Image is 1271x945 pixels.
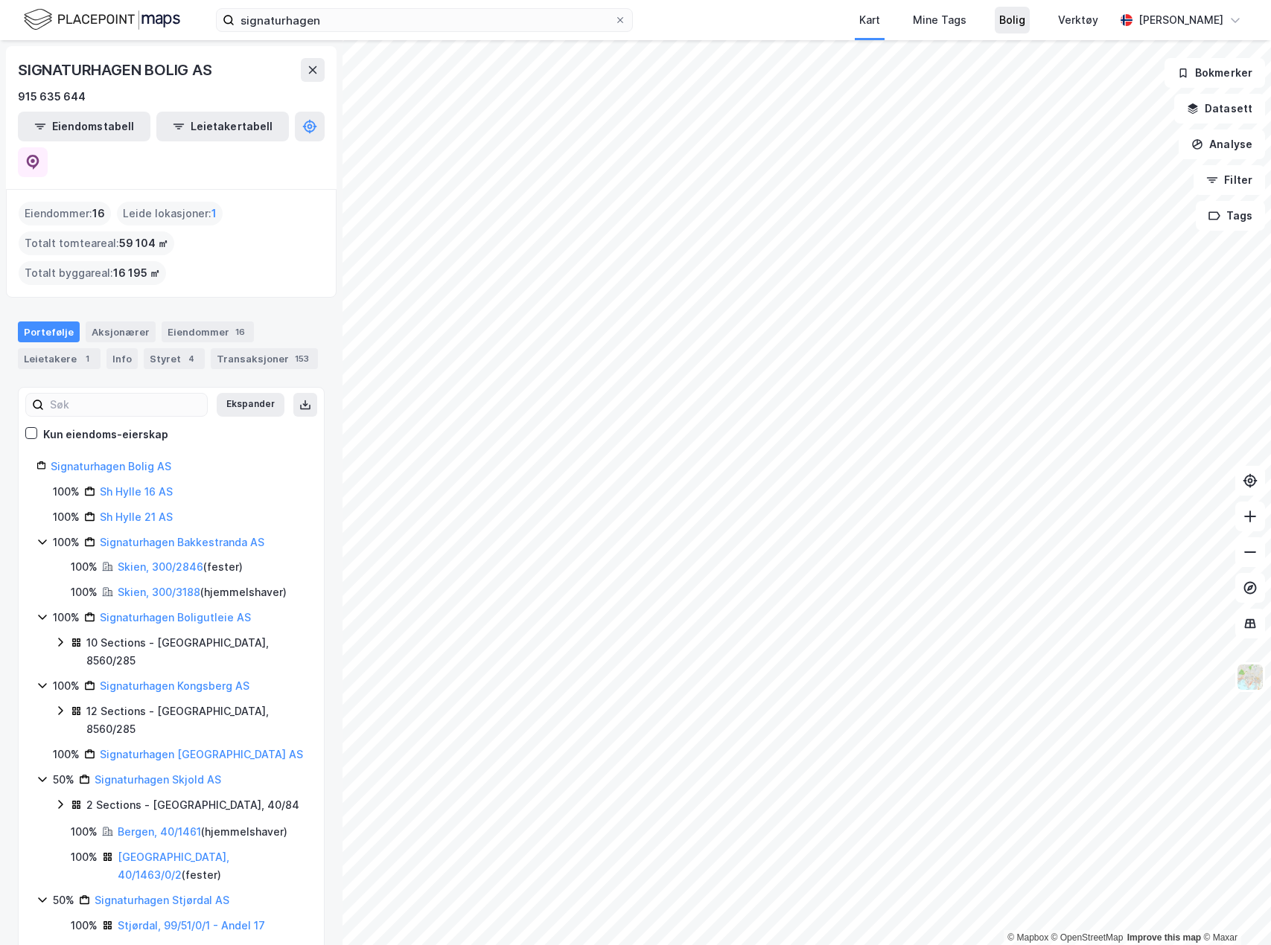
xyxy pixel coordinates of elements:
div: Eiendommer [162,321,254,342]
span: 16 [92,205,105,222]
div: 16 [232,324,248,339]
button: Analyse [1179,129,1265,159]
div: Portefølje [18,321,80,342]
iframe: Chat Widget [1197,874,1271,945]
div: [PERSON_NAME] [1138,11,1223,29]
div: Leietakere [18,348,101,369]
div: Kart [859,11,880,29]
div: 12 Sections - [GEOGRAPHIC_DATA], 8560/285 [86,702,306,738]
a: Signaturhagen Bolig AS [51,460,171,472]
button: Eiendomstabell [18,112,150,141]
div: 915 635 644 [18,88,86,106]
div: ( hjemmelshaver ) [118,823,287,841]
span: 1 [211,205,217,222]
a: Signaturhagen Stjørdal AS [95,894,229,906]
div: 100% [71,558,98,576]
div: 50% [53,891,74,909]
div: 2 Sections - [GEOGRAPHIC_DATA], 40/84 [86,796,299,814]
div: 100% [71,917,98,935]
div: Totalt byggareal : [19,261,166,285]
div: 100% [71,848,98,866]
button: Ekspander [217,393,284,417]
img: logo.f888ab2527a4732fd821a326f86c7f29.svg [24,7,180,33]
div: 100% [53,677,80,695]
input: Søk [44,394,207,416]
div: 100% [53,534,80,551]
div: 100% [53,508,80,526]
a: Signaturhagen [GEOGRAPHIC_DATA] AS [100,748,303,760]
div: Transaksjoner [211,348,318,369]
a: OpenStreetMap [1051,932,1124,943]
div: 100% [71,583,98,601]
span: 16 195 ㎡ [113,264,160,282]
div: ( fester ) [118,848,306,884]
div: 50% [53,771,74,789]
div: 100% [53,746,80,763]
div: Verktøy [1058,11,1098,29]
div: ( fester ) [118,558,243,576]
a: Stjørdal, 99/51/0/1 - Andel 17 [118,919,265,932]
input: Søk på adresse, matrikkel, gårdeiere, leietakere eller personer [235,9,614,31]
div: Mine Tags [913,11,966,29]
div: 10 Sections - [GEOGRAPHIC_DATA], 8560/285 [86,634,306,670]
div: Kun eiendoms-eierskap [43,426,168,443]
div: 100% [53,609,80,627]
div: 153 [292,351,312,366]
a: Signaturhagen Skjold AS [95,773,221,786]
div: Info [106,348,138,369]
img: Z [1236,663,1264,691]
a: Skien, 300/2846 [118,560,203,573]
a: Sh Hylle 21 AS [100,510,173,523]
div: Totalt tomteareal : [19,231,174,255]
div: SIGNATURHAGEN BOLIG AS [18,58,215,82]
div: 4 [184,351,199,366]
a: Skien, 300/3188 [118,586,200,598]
button: Leietakertabell [156,112,289,141]
button: Filter [1194,165,1265,195]
span: 59 104 ㎡ [119,234,168,252]
a: Improve this map [1127,932,1201,943]
a: Signaturhagen Boligutleie AS [100,611,251,624]
div: 100% [71,823,98,841]
a: Bergen, 40/1461 [118,825,201,838]
div: Eiendommer : [19,202,111,225]
div: Styret [144,348,205,369]
button: Datasett [1174,94,1265,124]
a: Mapbox [1007,932,1048,943]
a: Sh Hylle 16 AS [100,485,173,498]
button: Tags [1196,201,1265,231]
div: 1 [80,351,95,366]
div: 100% [53,483,80,501]
a: Signaturhagen Bakkestranda AS [100,536,264,548]
a: Signaturhagen Kongsberg AS [100,679,249,692]
div: Aksjonærer [86,321,156,342]
a: [GEOGRAPHIC_DATA], 40/1463/0/2 [118,850,229,881]
div: Bolig [999,11,1025,29]
div: ( hjemmelshaver ) [118,583,287,601]
div: Leide lokasjoner : [117,202,223,225]
button: Bokmerker [1165,58,1265,88]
